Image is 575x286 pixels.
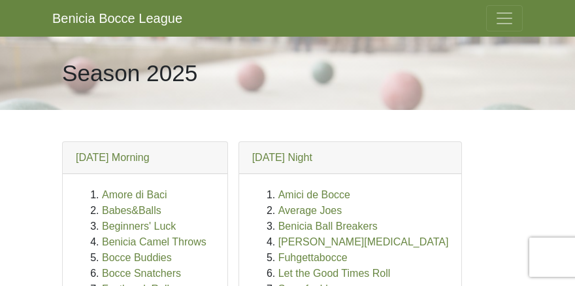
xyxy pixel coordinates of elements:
h1: Season 2025 [62,60,197,87]
a: Beginners' Luck [102,221,176,232]
a: Benicia Bocce League [52,5,182,31]
a: Amici de Bocce [278,189,350,200]
a: Fuhgettabocce [278,252,348,263]
a: Benicia Camel Throws [102,236,206,247]
a: [PERSON_NAME][MEDICAL_DATA] [278,236,449,247]
a: [DATE] Morning [76,152,150,163]
button: Toggle navigation [486,5,523,31]
a: Amore di Baci [102,189,167,200]
a: [DATE] Night [252,152,312,163]
a: Average Joes [278,205,342,216]
a: Benicia Ball Breakers [278,221,378,232]
a: Bocce Snatchers [102,268,181,279]
a: Bocce Buddies [102,252,172,263]
a: Babes&Balls [102,205,161,216]
a: Let the Good Times Roll [278,268,391,279]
